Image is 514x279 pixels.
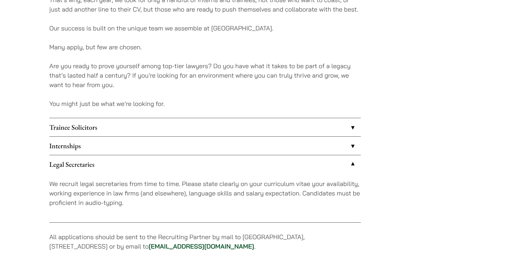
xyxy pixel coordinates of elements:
[49,61,361,90] p: Are you ready to prove yourself among top-tier lawyers? Do you have what it takes to be part of a...
[49,179,361,207] p: We recruit legal secretaries from time to time. Please state clearly on your curriculum vitae you...
[49,99,361,108] p: You might just be what we’re looking for.
[49,232,361,251] p: All applications should be sent to the Recruiting Partner by mail to [GEOGRAPHIC_DATA], [STREET_A...
[49,173,361,222] div: Legal Secretaries
[49,155,361,173] a: Legal Secretaries
[49,23,361,33] p: Our success is built on the unique team we assemble at [GEOGRAPHIC_DATA].
[149,242,254,250] a: [EMAIL_ADDRESS][DOMAIN_NAME]
[49,42,361,52] p: Many apply, but few are chosen.
[49,137,361,155] a: Internships
[49,118,361,136] a: Trainee Solicitors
